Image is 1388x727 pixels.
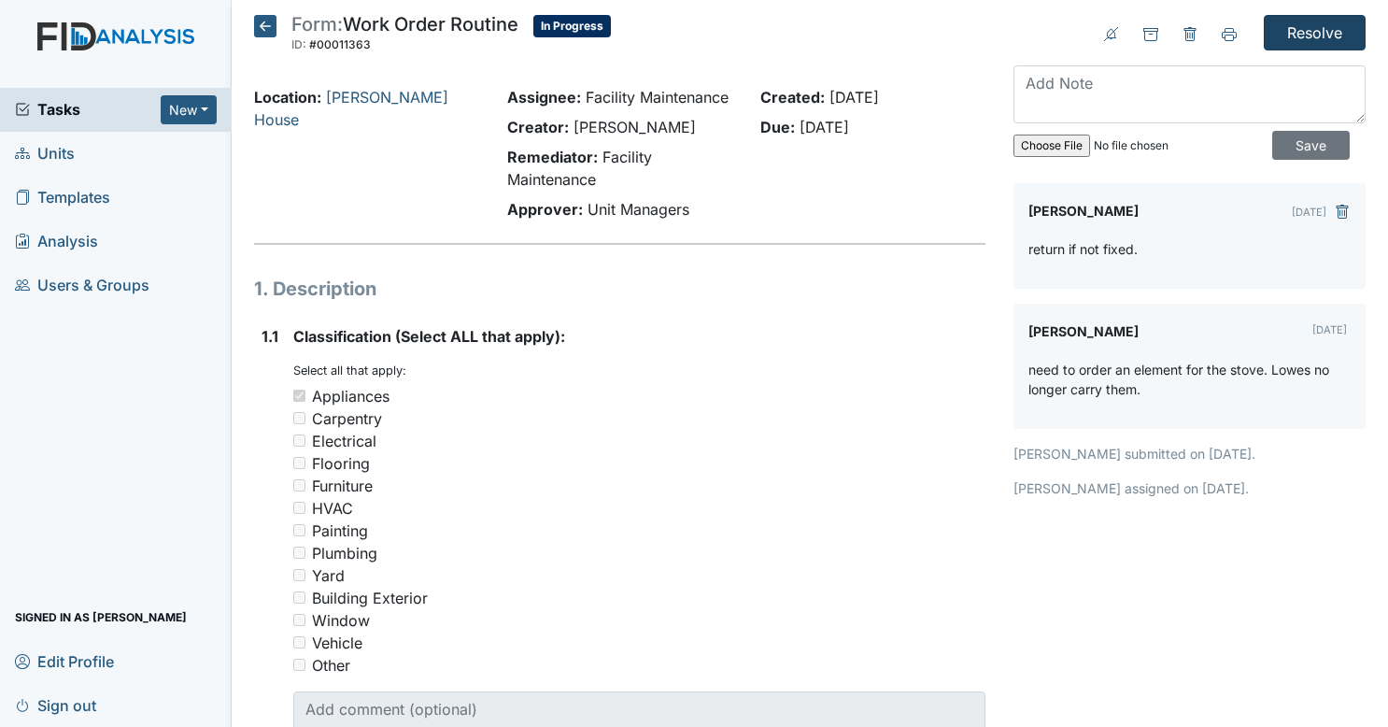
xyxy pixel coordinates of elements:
[293,614,305,626] input: Window
[312,587,428,609] div: Building Exterior
[312,407,382,430] div: Carpentry
[291,13,343,36] span: Form:
[533,15,611,37] span: In Progress
[293,435,305,447] input: Electrical
[15,227,98,256] span: Analysis
[586,88,729,107] span: Facility Maintenance
[293,524,305,536] input: Painting
[588,200,689,219] span: Unit Managers
[1013,478,1366,498] p: [PERSON_NAME] assigned on [DATE].
[254,88,448,129] a: [PERSON_NAME] House
[1264,15,1366,50] input: Resolve
[312,497,353,520] div: HVAC
[293,457,305,469] input: Flooring
[1272,131,1350,160] input: Save
[15,271,149,300] span: Users & Groups
[574,118,696,136] span: [PERSON_NAME]
[15,183,110,212] span: Templates
[291,15,518,56] div: Work Order Routine
[1028,319,1139,345] label: [PERSON_NAME]
[293,547,305,559] input: Plumbing
[312,654,350,677] div: Other
[293,569,305,581] input: Yard
[507,118,569,136] strong: Creator:
[800,118,849,136] span: [DATE]
[312,475,373,497] div: Furniture
[829,88,879,107] span: [DATE]
[312,564,345,587] div: Yard
[1028,198,1139,224] label: [PERSON_NAME]
[760,88,825,107] strong: Created:
[293,412,305,424] input: Carpentry
[293,390,305,402] input: Appliances
[312,609,370,632] div: Window
[15,647,114,676] span: Edit Profile
[293,327,565,346] span: Classification (Select ALL that apply):
[1292,206,1326,219] small: [DATE]
[293,479,305,492] input: Furniture
[309,37,371,51] span: #00011363
[312,542,377,564] div: Plumbing
[293,592,305,604] input: Building Exterior
[15,691,96,720] span: Sign out
[293,636,305,649] input: Vehicle
[507,148,598,166] strong: Remediator:
[293,363,406,378] small: Select all that apply:
[760,118,795,136] strong: Due:
[1028,239,1138,259] p: return if not fixed.
[293,659,305,671] input: Other
[312,385,389,407] div: Appliances
[312,452,370,475] div: Flooring
[312,430,376,452] div: Electrical
[15,98,161,121] a: Tasks
[1028,360,1351,399] p: need to order an element for the stove. Lowes no longer carry them.
[15,139,75,168] span: Units
[254,88,321,107] strong: Location:
[1312,323,1347,336] small: [DATE]
[507,200,583,219] strong: Approver:
[15,603,187,632] span: Signed in as [PERSON_NAME]
[1013,444,1366,463] p: [PERSON_NAME] submitted on [DATE].
[312,632,362,654] div: Vehicle
[312,520,368,542] div: Painting
[507,88,581,107] strong: Assignee:
[291,37,306,51] span: ID:
[161,95,217,124] button: New
[293,502,305,514] input: HVAC
[254,275,986,303] h1: 1. Description
[262,325,278,348] label: 1.1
